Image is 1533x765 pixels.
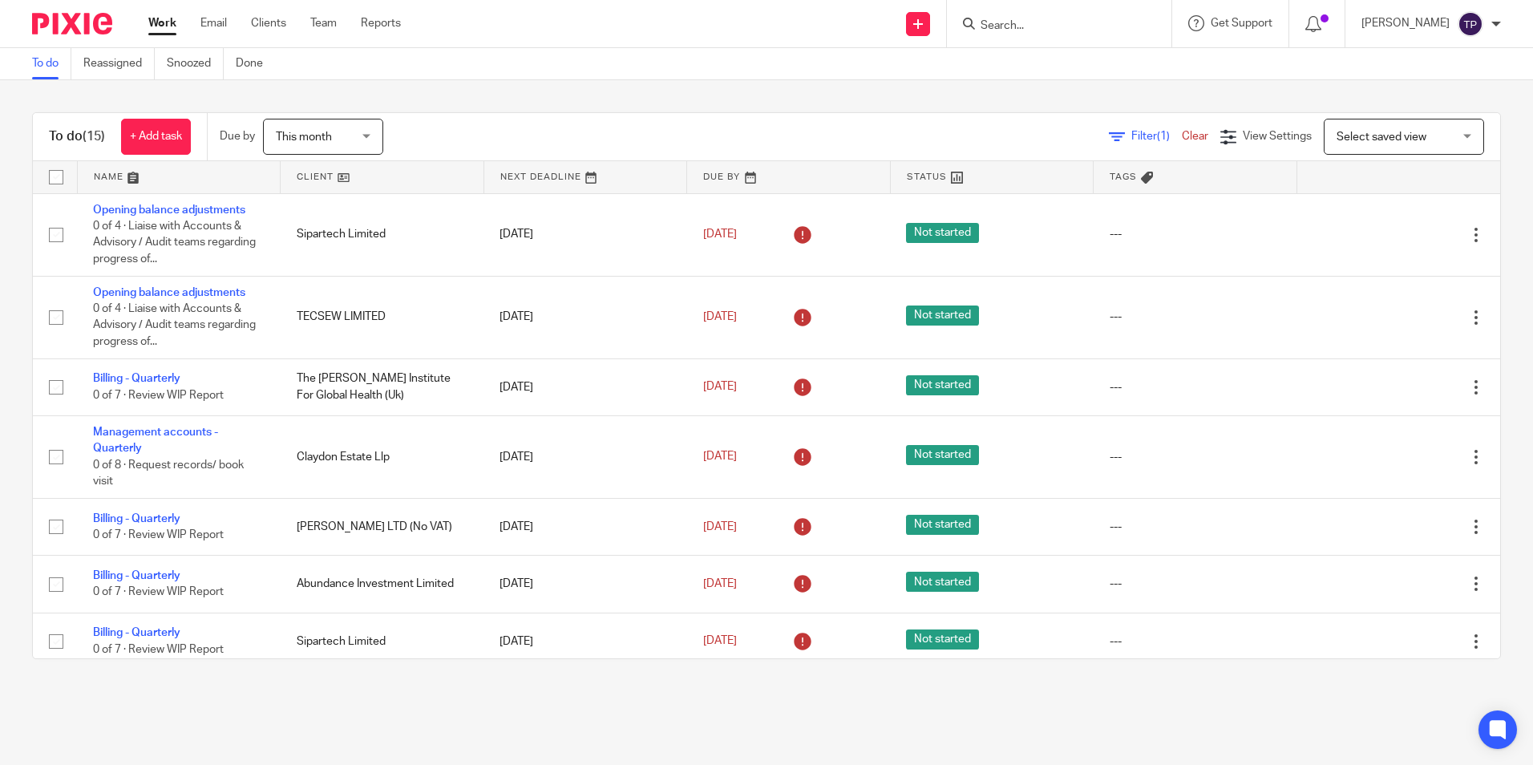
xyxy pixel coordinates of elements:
a: Billing - Quarterly [93,373,180,384]
a: To do [32,48,71,79]
span: Tags [1110,172,1137,181]
td: [DATE] [483,358,687,415]
a: + Add task [121,119,191,155]
span: Get Support [1211,18,1272,29]
span: [DATE] [703,636,737,647]
div: --- [1110,309,1281,325]
span: Not started [906,572,979,592]
span: 0 of 7 · Review WIP Report [93,587,224,598]
a: Work [148,15,176,31]
div: --- [1110,633,1281,650]
div: --- [1110,449,1281,465]
span: [DATE] [703,578,737,589]
a: Done [236,48,275,79]
a: Opening balance adjustments [93,204,245,216]
h1: To do [49,128,105,145]
a: Billing - Quarterly [93,627,180,638]
p: [PERSON_NAME] [1361,15,1450,31]
td: [DATE] [483,498,687,555]
p: Due by [220,128,255,144]
a: Reports [361,15,401,31]
a: Reassigned [83,48,155,79]
span: [DATE] [703,382,737,393]
span: Filter [1131,131,1182,142]
a: Email [200,15,227,31]
div: --- [1110,226,1281,242]
span: 0 of 4 · Liaise with Accounts & Advisory / Audit teams regarding progress of... [93,221,256,265]
td: [DATE] [483,276,687,358]
td: Sipartech Limited [281,193,484,276]
td: [DATE] [483,416,687,499]
a: Billing - Quarterly [93,513,180,524]
span: 0 of 7 · Review WIP Report [93,644,224,655]
span: 0 of 7 · Review WIP Report [93,390,224,401]
span: [DATE] [703,311,737,322]
span: 0 of 8 · Request records/ book visit [93,459,244,488]
span: [DATE] [703,451,737,463]
span: Not started [906,375,979,395]
a: Clients [251,15,286,31]
span: 0 of 7 · Review WIP Report [93,529,224,540]
a: Team [310,15,337,31]
td: Claydon Estate Llp [281,416,484,499]
td: [PERSON_NAME] LTD (No VAT) [281,498,484,555]
a: Snoozed [167,48,224,79]
span: [DATE] [703,229,737,240]
img: svg%3E [1458,11,1483,37]
span: Not started [906,629,979,650]
td: [DATE] [483,556,687,613]
td: TECSEW LIMITED [281,276,484,358]
span: Select saved view [1337,132,1426,143]
a: Management accounts - Quarterly [93,427,218,454]
span: This month [276,132,332,143]
td: The [PERSON_NAME] Institute For Global Health (Uk) [281,358,484,415]
div: --- [1110,519,1281,535]
img: Pixie [32,13,112,34]
td: [DATE] [483,613,687,670]
span: Not started [906,445,979,465]
div: --- [1110,379,1281,395]
input: Search [979,19,1123,34]
span: Not started [906,223,979,243]
span: [DATE] [703,521,737,532]
span: (15) [83,130,105,143]
a: Clear [1182,131,1208,142]
div: --- [1110,576,1281,592]
a: Opening balance adjustments [93,287,245,298]
span: View Settings [1243,131,1312,142]
td: Abundance Investment Limited [281,556,484,613]
span: Not started [906,306,979,326]
span: 0 of 4 · Liaise with Accounts & Advisory / Audit teams regarding progress of... [93,303,256,347]
span: Not started [906,515,979,535]
td: Sipartech Limited [281,613,484,670]
span: (1) [1157,131,1170,142]
a: Billing - Quarterly [93,570,180,581]
td: [DATE] [483,193,687,276]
